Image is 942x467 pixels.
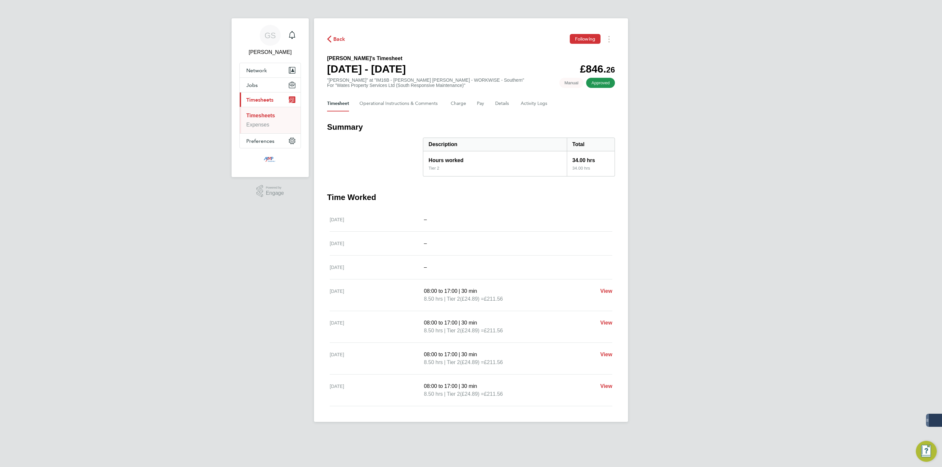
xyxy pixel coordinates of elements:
[460,359,484,365] span: (£24.89) =
[600,320,612,325] span: View
[567,166,615,176] div: 34.00 hrs
[424,391,443,397] span: 8.50 hrs
[246,113,275,118] a: Timesheets
[423,138,615,176] div: Summary
[330,382,424,398] div: [DATE]
[327,122,615,132] h3: Summary
[600,287,612,295] a: View
[265,31,276,40] span: GS
[460,296,484,302] span: (£24.89) =
[484,296,503,302] span: £211.56
[240,63,301,77] button: Network
[240,134,301,148] button: Preferences
[424,241,427,246] span: –
[575,36,595,42] span: Following
[459,383,460,389] span: |
[606,65,615,74] span: 26
[424,288,457,294] span: 08:00 to 17:00
[240,92,301,107] button: Timesheets
[580,63,615,75] app-decimal: £846.
[330,240,424,247] div: [DATE]
[246,97,273,103] span: Timesheets
[586,78,615,88] span: This timesheet has been approved.
[451,96,466,111] button: Charge
[495,96,510,111] button: Details
[600,383,612,389] span: View
[246,82,258,88] span: Jobs
[559,78,584,88] span: This timesheet was manually created.
[327,83,524,88] div: For "Wates Property Services Ltd (South Responsive Maintenance)"
[444,359,445,365] span: |
[461,288,477,294] span: 30 min
[330,319,424,335] div: [DATE]
[240,107,301,133] div: Timesheets
[459,288,460,294] span: |
[460,328,484,333] span: (£24.89) =
[330,263,424,271] div: [DATE]
[327,35,345,43] button: Back
[239,25,301,56] a: GS[PERSON_NAME]
[428,166,439,171] div: Tier 2
[330,351,424,366] div: [DATE]
[424,217,427,222] span: –
[447,390,460,398] span: Tier 2
[240,78,301,92] button: Jobs
[447,359,460,366] span: Tier 2
[484,391,503,397] span: £211.56
[327,77,524,88] div: "[PERSON_NAME]" at "IM16B - [PERSON_NAME] [PERSON_NAME] - WORKWISE - Southern"
[424,352,457,357] span: 08:00 to 17:00
[246,122,269,127] a: Expenses
[444,328,445,333] span: |
[327,122,615,406] section: Timesheet
[246,138,274,144] span: Preferences
[521,96,548,111] button: Activity Logs
[600,319,612,327] a: View
[444,391,445,397] span: |
[567,151,615,166] div: 34.00 hrs
[327,192,615,203] h3: Time Worked
[447,295,460,303] span: Tier 2
[444,296,445,302] span: |
[570,34,601,44] button: Following
[424,359,443,365] span: 8.50 hrs
[461,352,477,357] span: 30 min
[600,351,612,359] a: View
[261,155,280,165] img: mmpconsultancy-logo-retina.png
[256,185,284,197] a: Powered byEngage
[266,185,284,191] span: Powered by
[330,216,424,224] div: [DATE]
[239,48,301,56] span: George Stacey
[327,96,349,111] button: Timesheet
[246,67,267,74] span: Network
[603,34,615,44] button: Timesheets Menu
[461,320,477,325] span: 30 min
[600,352,612,357] span: View
[600,382,612,390] a: View
[447,327,460,335] span: Tier 2
[239,155,301,165] a: Go to home page
[459,320,460,325] span: |
[330,287,424,303] div: [DATE]
[359,96,440,111] button: Operational Instructions & Comments
[423,138,567,151] div: Description
[424,264,427,270] span: –
[327,55,406,62] h2: [PERSON_NAME]'s Timesheet
[423,151,567,166] div: Hours worked
[424,296,443,302] span: 8.50 hrs
[484,359,503,365] span: £211.56
[460,391,484,397] span: (£24.89) =
[916,441,937,462] button: Engage Resource Center
[424,383,457,389] span: 08:00 to 17:00
[424,328,443,333] span: 8.50 hrs
[461,383,477,389] span: 30 min
[567,138,615,151] div: Total
[459,352,460,357] span: |
[424,320,457,325] span: 08:00 to 17:00
[333,35,345,43] span: Back
[600,288,612,294] span: View
[477,96,485,111] button: Pay
[327,62,406,75] h1: [DATE] - [DATE]
[484,328,503,333] span: £211.56
[266,191,284,196] span: Engage
[232,18,309,177] nav: Main navigation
